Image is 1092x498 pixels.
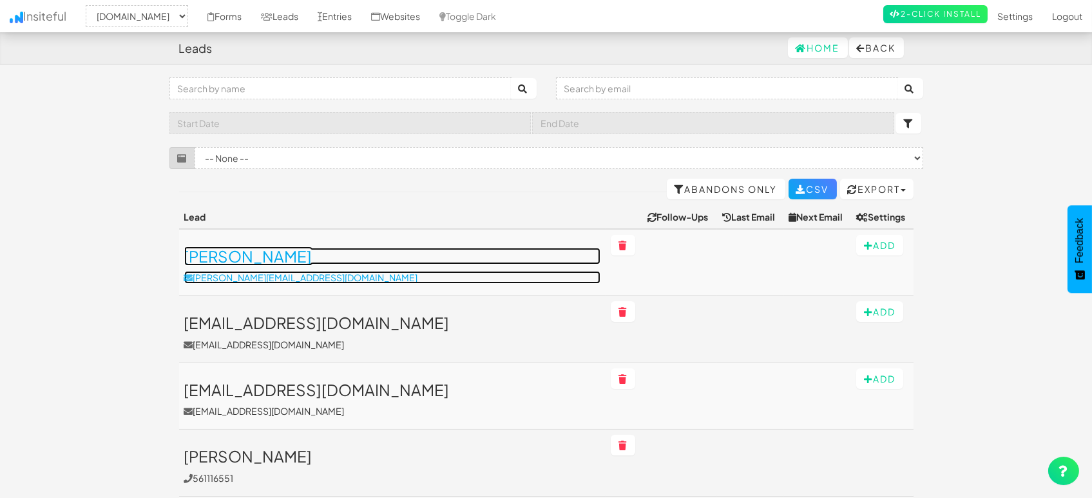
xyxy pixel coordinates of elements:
th: Last Email [717,205,783,229]
p: [PERSON_NAME][EMAIL_ADDRESS][DOMAIN_NAME] [184,271,601,284]
p: [EMAIL_ADDRESS][DOMAIN_NAME] [184,404,601,417]
a: [PERSON_NAME]561116551 [184,448,601,484]
th: Next Email [783,205,851,229]
a: [EMAIL_ADDRESS][DOMAIN_NAME][EMAIL_ADDRESS][DOMAIN_NAME] [184,314,601,350]
input: Search by name [169,77,512,99]
button: Back [849,37,904,58]
th: Lead [179,205,606,229]
a: [EMAIL_ADDRESS][DOMAIN_NAME][EMAIL_ADDRESS][DOMAIN_NAME] [184,381,601,417]
span: Feedback [1074,218,1086,263]
button: Add [856,235,903,255]
h4: Leads [179,42,213,55]
h3: [PERSON_NAME] [184,248,601,264]
button: Add [856,368,903,389]
a: CSV [789,179,837,199]
img: icon.png [10,12,23,23]
p: 561116551 [184,472,601,484]
a: [PERSON_NAME][PERSON_NAME][EMAIL_ADDRESS][DOMAIN_NAME] [184,248,601,284]
input: Search by email [556,77,898,99]
p: [EMAIL_ADDRESS][DOMAIN_NAME] [184,338,601,351]
button: Export [840,179,914,199]
button: Add [856,301,903,322]
a: Abandons Only [667,179,785,199]
a: 2-Click Install [883,5,988,23]
h3: [EMAIL_ADDRESS][DOMAIN_NAME] [184,381,601,398]
h3: [PERSON_NAME] [184,448,601,464]
h3: [EMAIL_ADDRESS][DOMAIN_NAME] [184,314,601,331]
a: Home [788,37,848,58]
th: Follow-Ups [642,205,717,229]
input: Start Date [169,112,532,134]
button: Feedback - Show survey [1068,205,1092,293]
input: End Date [532,112,894,134]
th: Settings [851,205,914,229]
